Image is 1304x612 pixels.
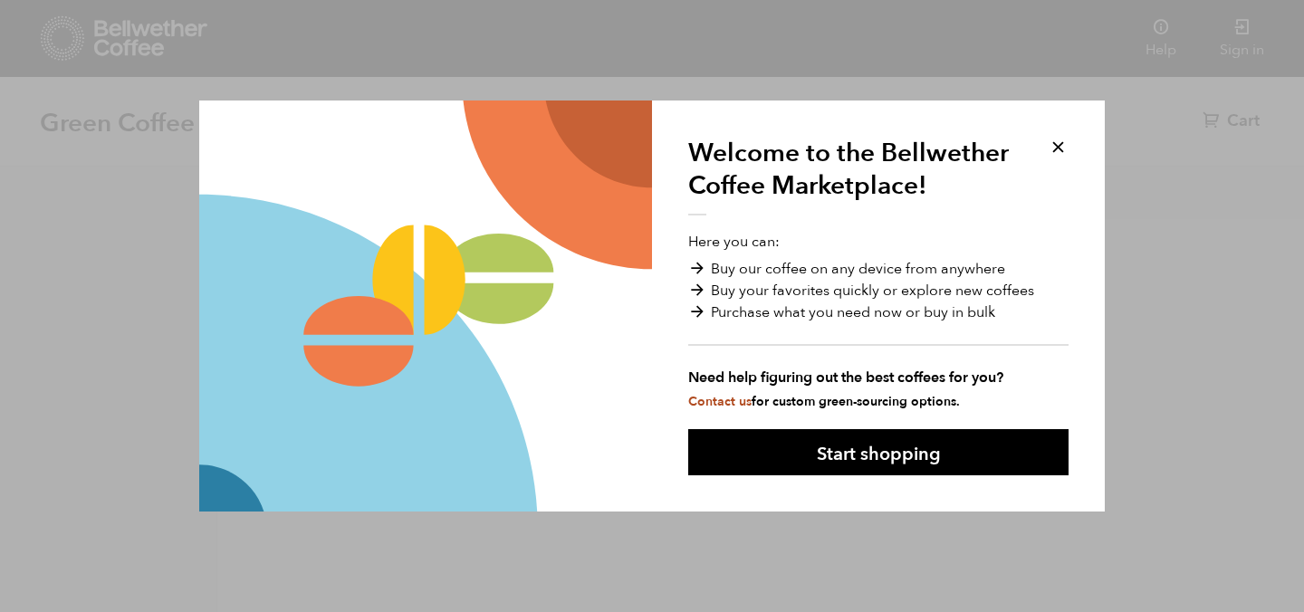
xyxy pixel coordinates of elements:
[688,367,1069,388] strong: Need help figuring out the best coffees for you?
[688,231,1069,410] p: Here you can:
[688,393,960,410] small: for custom green-sourcing options.
[688,258,1069,280] li: Buy our coffee on any device from anywhere
[688,393,752,410] a: Contact us
[688,280,1069,301] li: Buy your favorites quickly or explore new coffees
[688,301,1069,323] li: Purchase what you need now or buy in bulk
[688,429,1069,475] button: Start shopping
[688,137,1023,216] h1: Welcome to the Bellwether Coffee Marketplace!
